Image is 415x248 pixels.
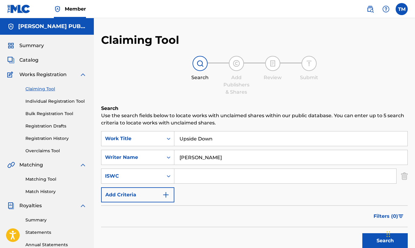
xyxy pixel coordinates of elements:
[25,135,87,142] a: Registration History
[7,23,15,30] img: Accounts
[196,60,204,67] img: step indicator icon for Search
[221,74,252,96] div: Add Publishers & Shares
[7,56,15,64] img: Catalog
[25,217,87,223] a: Summary
[25,111,87,117] a: Bulk Registration Tool
[305,60,313,67] img: step indicator icon for Submit
[374,213,398,220] span: Filters ( 0 )
[269,60,276,67] img: step indicator icon for Review
[7,42,15,49] img: Summary
[101,187,174,202] button: Add Criteria
[19,71,67,78] span: Works Registration
[233,60,240,67] img: step indicator icon for Add Publishers & Shares
[25,148,87,154] a: Overclaims Tool
[396,3,408,15] div: User Menu
[7,5,31,13] img: MLC Logo
[54,5,61,13] img: Top Rightsholder
[25,98,87,105] a: Individual Registration Tool
[79,71,87,78] img: expand
[7,202,15,209] img: Royalties
[25,86,87,92] a: Claiming Tool
[398,159,415,208] iframe: Resource Center
[7,56,38,64] a: CatalogCatalog
[101,105,408,112] h6: Search
[65,5,86,12] span: Member
[19,161,43,169] span: Matching
[258,74,288,81] div: Review
[25,176,87,182] a: Matching Tool
[382,5,390,13] img: help
[19,42,44,49] span: Summary
[185,74,215,81] div: Search
[79,161,87,169] img: expand
[19,202,42,209] span: Royalties
[18,23,87,30] h5: TOBIN MORI PUBLISHING
[367,5,374,13] img: search
[25,123,87,129] a: Registration Drafts
[385,219,415,248] iframe: Chat Widget
[7,42,44,49] a: SummarySummary
[105,172,160,180] div: ISWC
[25,242,87,248] a: Annual Statements
[25,229,87,236] a: Statements
[398,214,403,218] img: filter
[105,154,160,161] div: Writer Name
[162,191,170,198] img: 9d2ae6d4665cec9f34b9.svg
[294,74,324,81] div: Submit
[25,188,87,195] a: Match History
[101,33,179,47] h2: Claiming Tool
[19,56,38,64] span: Catalog
[387,225,390,243] div: Drag
[7,71,15,78] img: Works Registration
[364,3,376,15] a: Public Search
[380,3,392,15] div: Help
[370,209,408,224] button: Filters (0)
[105,135,160,142] div: Work Title
[79,202,87,209] img: expand
[7,161,15,169] img: Matching
[101,112,408,127] p: Use the search fields below to locate works with unclaimed shares within our public database. You...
